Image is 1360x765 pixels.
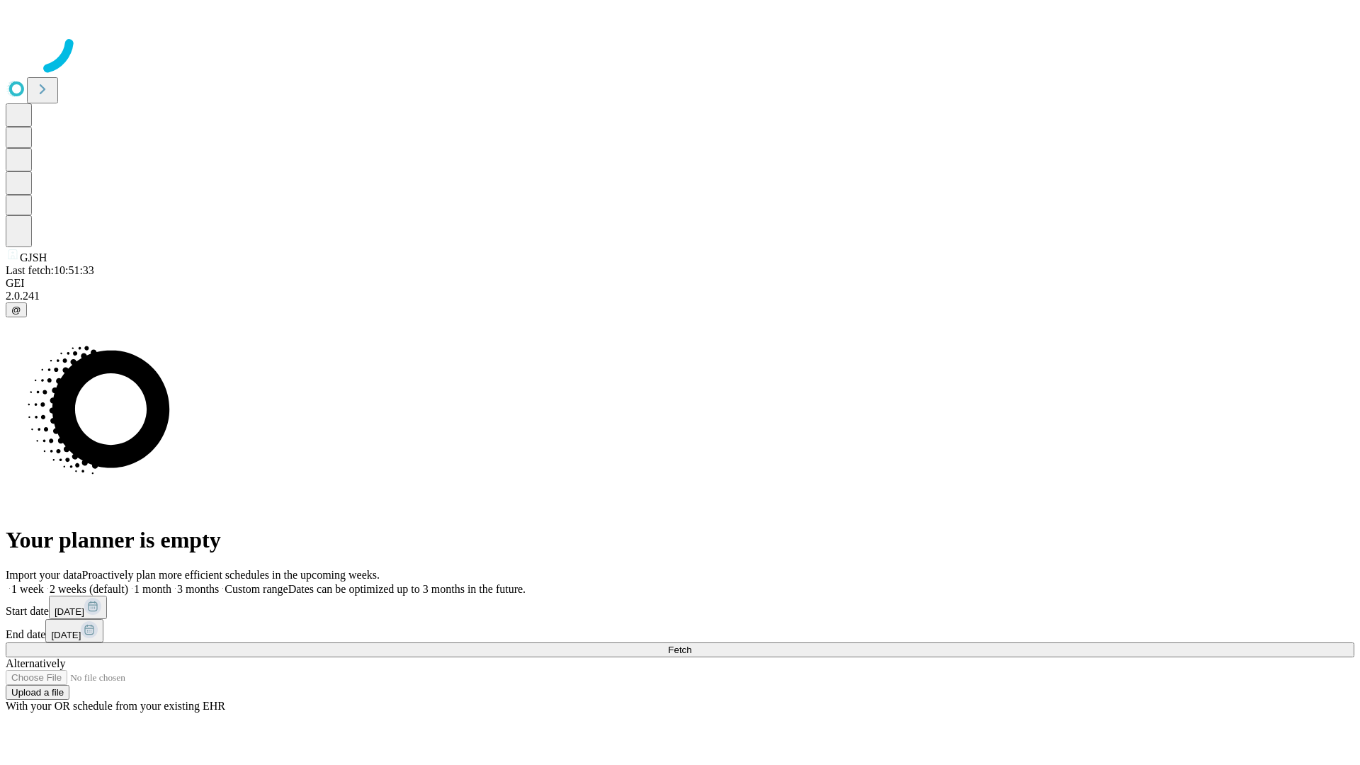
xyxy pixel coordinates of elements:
[51,630,81,640] span: [DATE]
[134,583,171,595] span: 1 month
[288,583,526,595] span: Dates can be optimized up to 3 months in the future.
[20,251,47,263] span: GJSH
[6,619,1354,642] div: End date
[82,569,380,581] span: Proactively plan more efficient schedules in the upcoming weeks.
[6,277,1354,290] div: GEI
[6,527,1354,553] h1: Your planner is empty
[177,583,219,595] span: 3 months
[225,583,288,595] span: Custom range
[6,700,225,712] span: With your OR schedule from your existing EHR
[11,305,21,315] span: @
[45,619,103,642] button: [DATE]
[6,657,65,669] span: Alternatively
[6,596,1354,619] div: Start date
[6,642,1354,657] button: Fetch
[50,583,128,595] span: 2 weeks (default)
[6,302,27,317] button: @
[6,569,82,581] span: Import your data
[49,596,107,619] button: [DATE]
[668,645,691,655] span: Fetch
[11,583,44,595] span: 1 week
[6,685,69,700] button: Upload a file
[6,264,94,276] span: Last fetch: 10:51:33
[6,290,1354,302] div: 2.0.241
[55,606,84,617] span: [DATE]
